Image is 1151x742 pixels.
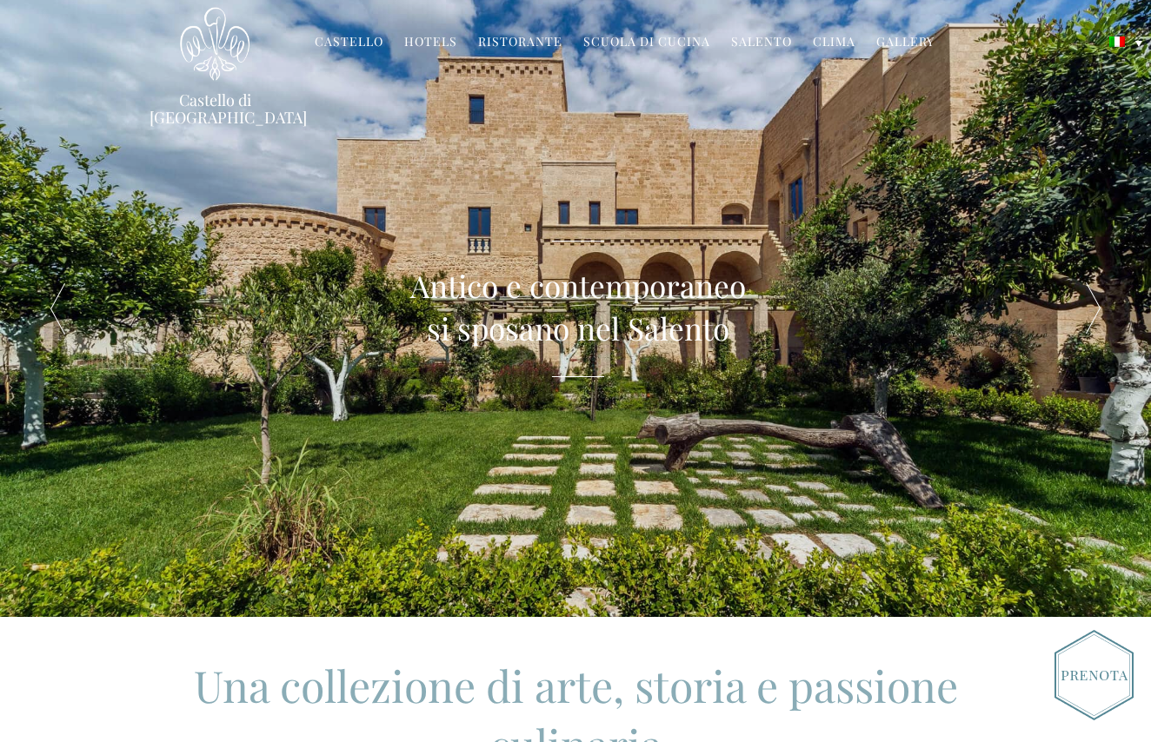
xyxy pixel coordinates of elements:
[478,33,562,53] a: Ristorante
[180,7,249,81] img: Castello di Ugento
[583,33,710,53] a: Scuola di Cucina
[876,33,935,53] a: Gallery
[404,33,457,53] a: Hotels
[731,33,792,53] a: Salento
[813,33,855,53] a: Clima
[315,33,383,53] a: Castello
[1055,630,1134,720] img: Book_Button_Italian.png
[1109,36,1125,47] img: Italiano
[150,91,280,126] a: Castello di [GEOGRAPHIC_DATA]
[410,264,746,350] h2: Antico e contemporaneo si sposano nel Salento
